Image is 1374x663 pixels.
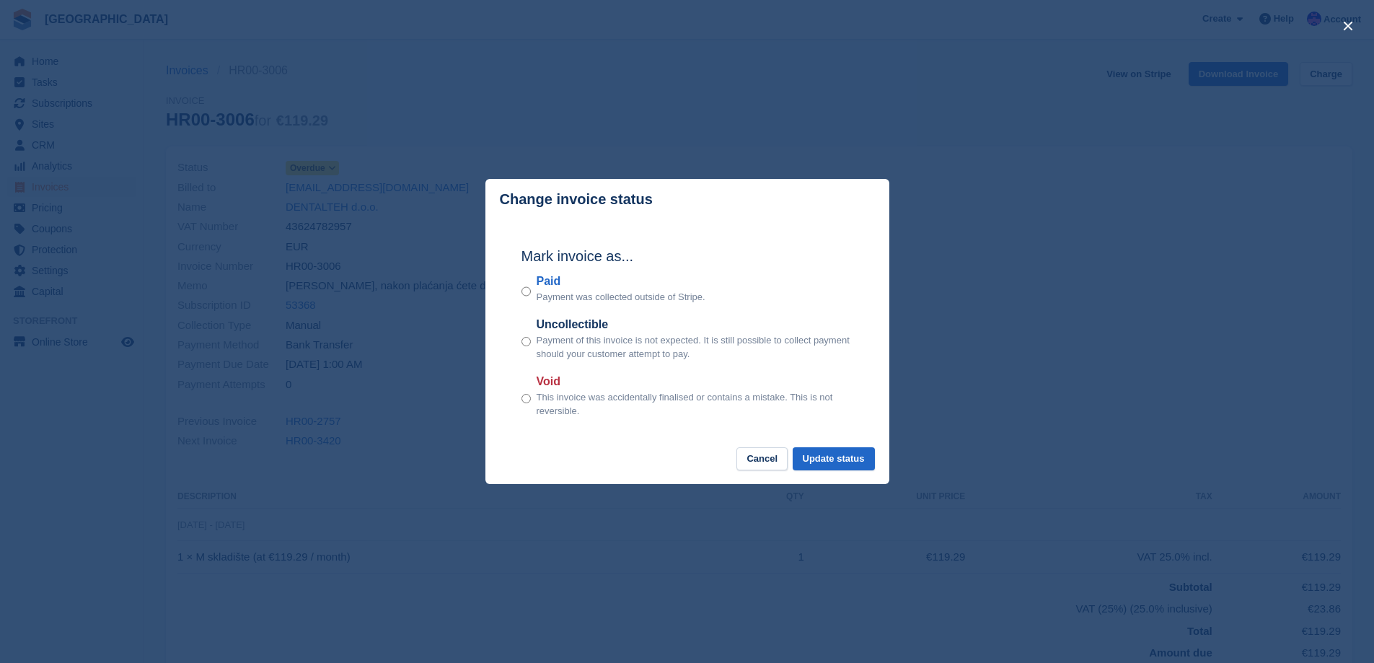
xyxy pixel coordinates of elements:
button: Update status [793,447,875,471]
button: Cancel [736,447,788,471]
p: Payment of this invoice is not expected. It is still possible to collect payment should your cust... [537,333,853,361]
label: Paid [537,273,705,290]
h2: Mark invoice as... [521,245,853,267]
p: This invoice was accidentally finalised or contains a mistake. This is not reversible. [537,390,853,418]
p: Payment was collected outside of Stripe. [537,290,705,304]
label: Void [537,373,853,390]
p: Change invoice status [500,191,653,208]
button: close [1336,14,1360,38]
label: Uncollectible [537,316,853,333]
